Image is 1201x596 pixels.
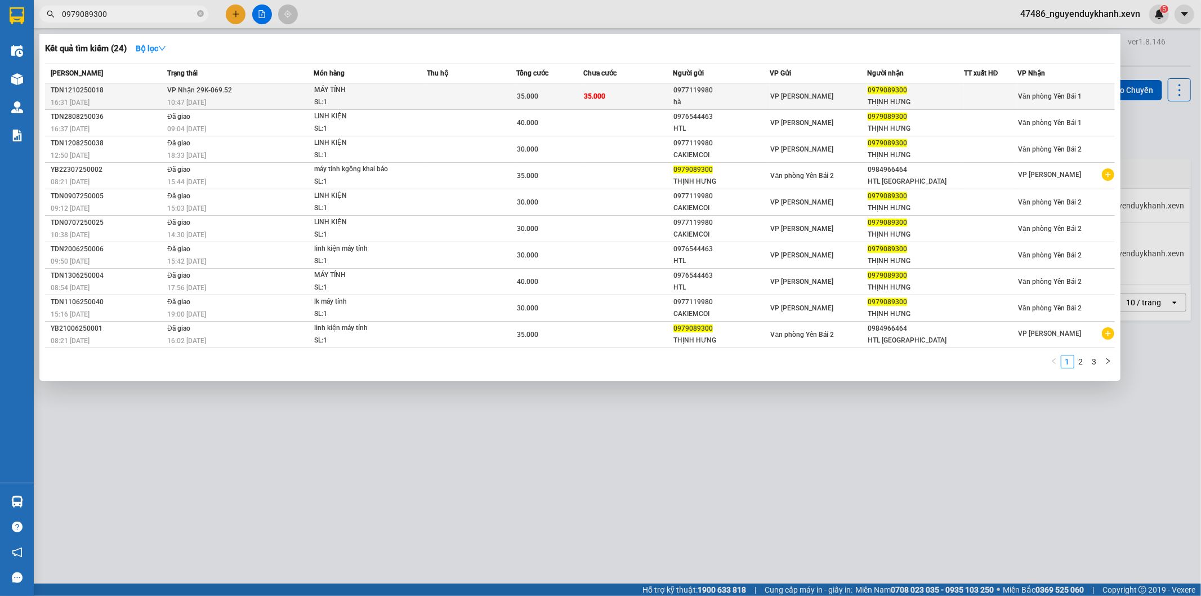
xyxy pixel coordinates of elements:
span: VP [PERSON_NAME] [771,304,834,312]
span: VP [PERSON_NAME] [771,198,834,206]
div: THỊNH HƯNG [868,282,963,293]
div: 0984966464 [868,164,963,176]
span: Người nhận [867,69,904,77]
span: left [1051,358,1057,364]
span: 35.000 [584,92,605,100]
span: Đã giao [167,245,190,253]
span: right [1105,358,1111,364]
li: Next Page [1101,355,1115,368]
div: lk máy tính [314,296,399,308]
div: 0984966464 [868,323,963,335]
span: Món hàng [314,69,345,77]
span: Đã giao [167,272,190,279]
span: 30.000 [517,145,538,153]
span: 12:50 [DATE] [51,152,90,159]
div: MÁY TÍNH [314,269,399,282]
div: 0976544463 [673,270,769,282]
span: 16:37 [DATE] [51,125,90,133]
li: 1 [1061,355,1074,368]
strong: Bộ lọc [136,44,166,53]
b: GỬI : Văn phòng Yên Bái 2 [14,82,198,100]
div: SL: 1 [314,255,399,268]
span: 40.000 [517,119,538,127]
span: Thu hộ [427,69,448,77]
span: 0979089300 [868,245,907,253]
img: logo-vxr [10,7,24,24]
div: HTL [673,123,769,135]
span: Văn phòng Yên Bái 2 [771,172,834,180]
span: 16:31 [DATE] [51,99,90,106]
span: Văn phòng Yên Bái 1 [1018,119,1082,127]
li: Previous Page [1047,355,1061,368]
div: YB21006250001 [51,323,164,335]
div: HTL [673,282,769,293]
div: linh kiện máy tính [314,243,399,255]
span: 0979089300 [868,192,907,200]
div: SL: 1 [314,202,399,215]
img: logo.jpg [14,14,70,70]
span: plus-circle [1102,168,1114,181]
div: CAKIEMCOI [673,149,769,161]
div: 0977119980 [673,190,769,202]
span: Trạng thái [167,69,198,77]
div: THỊNH HƯNG [868,123,963,135]
div: THỊNH HƯNG [868,255,963,267]
div: TDN1208250038 [51,137,164,149]
span: 15:44 [DATE] [167,178,206,186]
span: VP [PERSON_NAME] [771,119,834,127]
span: 09:04 [DATE] [167,125,206,133]
div: LINH KIỆN [314,216,399,229]
span: 09:12 [DATE] [51,204,90,212]
span: 08:21 [DATE] [51,337,90,345]
div: hà [673,96,769,108]
div: linh kiện máy tính [314,322,399,335]
span: 0979089300 [868,219,907,226]
span: VP [PERSON_NAME] [771,92,834,100]
span: Đã giao [167,298,190,306]
span: 0979089300 [868,113,907,121]
span: TT xuất HĐ [964,69,998,77]
img: warehouse-icon [11,45,23,57]
div: 0977119980 [673,296,769,308]
span: Văn phòng Yên Bái 2 [1018,251,1082,259]
h3: Kết quả tìm kiếm ( 24 ) [45,43,127,55]
span: VP [PERSON_NAME] [771,145,834,153]
span: message [12,572,23,583]
span: down [158,45,166,52]
div: LINH KIỆN [314,190,399,202]
li: Hotline: 19001155 [105,42,471,56]
div: SL: 1 [314,123,399,135]
div: TDN2006250006 [51,243,164,255]
div: SL: 1 [314,282,399,294]
span: notification [12,547,23,558]
div: SL: 1 [314,229,399,241]
span: 15:16 [DATE] [51,310,90,318]
div: YB22307250002 [51,164,164,176]
div: THỊNH HƯNG [868,229,963,241]
span: Văn phòng Yên Bái 2 [1018,304,1082,312]
button: right [1101,355,1115,368]
span: VP Nhận 29K-069.52 [167,86,232,94]
span: 40.000 [517,278,538,286]
img: warehouse-icon [11,496,23,508]
a: 1 [1061,355,1074,368]
div: SL: 1 [314,335,399,347]
span: Đã giao [167,166,190,174]
span: 0979089300 [673,324,713,332]
span: 35.000 [517,172,538,180]
div: LINH KIỆN [314,137,399,149]
span: VP Gửi [770,69,792,77]
div: TDN2808250036 [51,111,164,123]
span: 17:56 [DATE] [167,284,206,292]
span: 10:47 [DATE] [167,99,206,106]
span: [PERSON_NAME] [51,69,103,77]
span: Tổng cước [516,69,548,77]
div: 0976544463 [673,111,769,123]
span: 0979089300 [868,272,907,279]
span: VP [PERSON_NAME] [1018,330,1081,337]
span: VP [PERSON_NAME] [771,225,834,233]
div: THỊNH HƯNG [673,335,769,346]
span: Văn phòng Yên Bái 2 [1018,145,1082,153]
span: 08:54 [DATE] [51,284,90,292]
div: máy tính kgông khai báo [314,163,399,176]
